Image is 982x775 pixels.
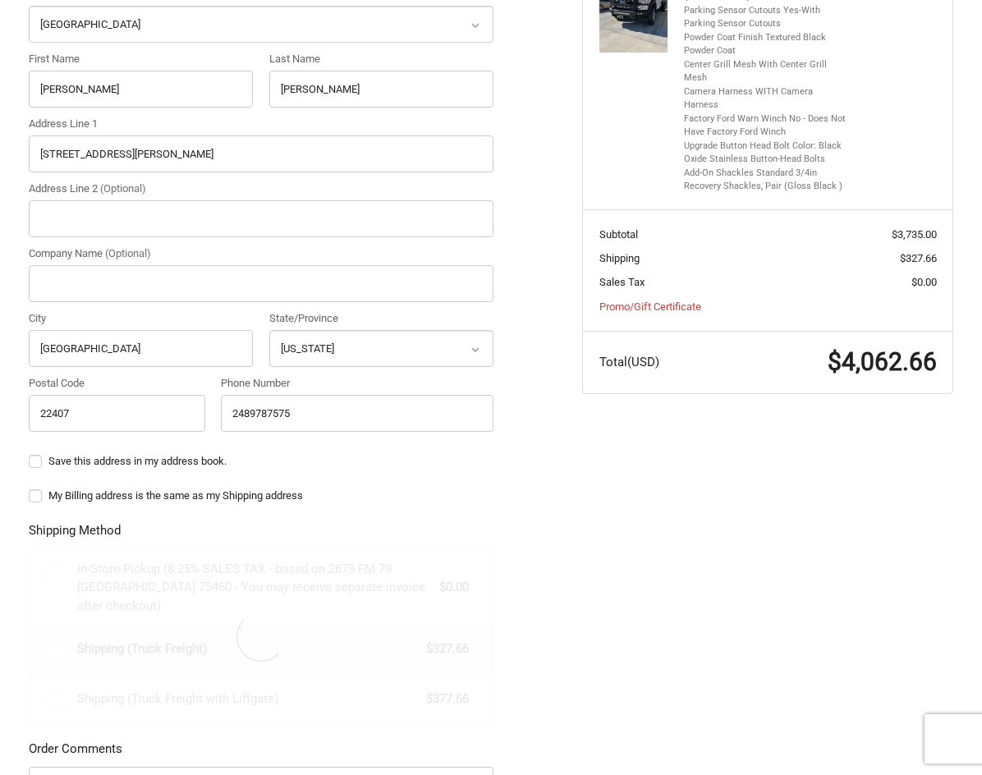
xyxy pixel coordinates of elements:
label: Company Name [29,245,494,262]
span: $3,735.00 [892,228,937,241]
span: $4,062.66 [828,347,937,376]
span: Sales Tax [599,276,645,288]
label: First Name [29,51,254,67]
legend: Order Comments [29,740,122,766]
small: (Optional) [105,247,151,259]
li: Add-On Shackles Standard 3/4in Recovery Shackles, Pair (Gloss Black ) [684,167,849,194]
label: State/Province [269,310,494,327]
label: Address Line 1 [29,116,494,132]
li: Powder Coat Finish Textured Black Powder Coat [684,31,849,58]
li: Upgrade Button Head Bolt Color: Black Oxide Stainless Button-Head Bolts [684,140,849,167]
label: Save this address in my address book. [29,455,494,468]
label: Address Line 2 [29,181,494,197]
li: Center Grill Mesh With Center Grill Mesh [684,58,849,85]
label: Last Name [269,51,494,67]
li: Parking Sensor Cutouts Yes-With Parking Sensor Cutouts [684,4,849,31]
span: $0.00 [911,276,937,288]
legend: Shipping Method [29,521,121,548]
span: $327.66 [900,252,937,264]
small: (Optional) [100,182,146,195]
li: Camera Harness WITH Camera Harness [684,85,849,112]
span: Total (USD) [599,355,659,369]
label: Phone Number [221,375,493,392]
iframe: Chat Widget [900,696,982,775]
a: Promo/Gift Certificate [599,300,701,313]
span: Subtotal [599,228,638,241]
span: Shipping [599,252,640,264]
li: Factory Ford Warn Winch No - Does Not Have Factory Ford Winch [684,112,849,140]
label: City [29,310,254,327]
label: Postal Code [29,375,205,392]
label: My Billing address is the same as my Shipping address [29,489,494,502]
